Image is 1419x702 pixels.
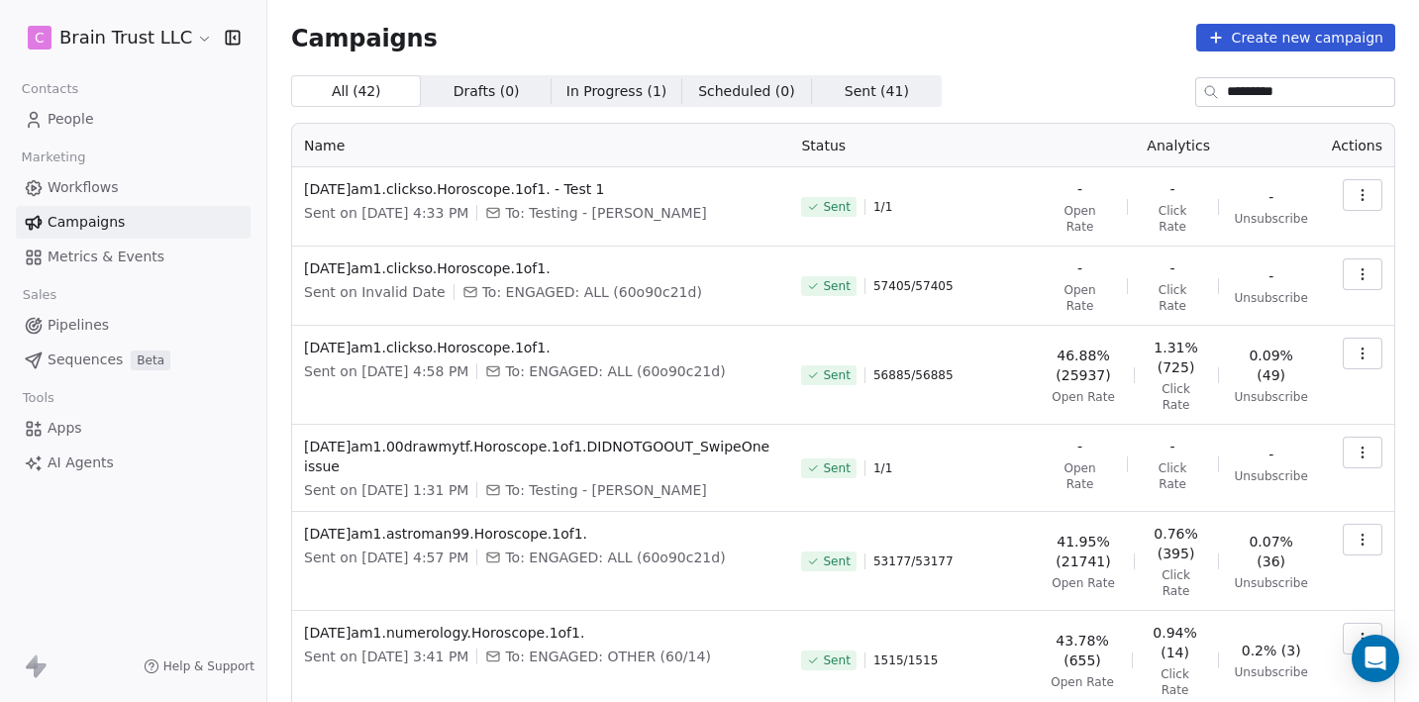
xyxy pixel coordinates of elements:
span: Unsubscribe [1235,389,1308,405]
span: To: ENGAGED: OTHER (60/14) [505,647,710,666]
span: 0.76% (395) [1150,524,1202,563]
span: Sent [823,367,850,383]
span: Beta [131,351,170,370]
span: To: ENGAGED: ALL (60o90c21d) [505,548,725,567]
span: Open Rate [1051,674,1114,690]
a: AI Agents [16,447,251,479]
a: Help & Support [144,658,254,674]
span: Unsubscribe [1235,575,1308,591]
span: Help & Support [163,658,254,674]
span: 0.2% (3) [1242,641,1301,660]
th: Name [292,124,789,167]
a: SequencesBeta [16,344,251,376]
span: - [1077,258,1082,278]
a: Workflows [16,171,251,204]
a: People [16,103,251,136]
span: Brain Trust LLC [59,25,192,50]
span: 41.95% (21741) [1049,532,1117,571]
a: Metrics & Events [16,241,251,273]
span: 46.88% (25937) [1049,346,1117,385]
span: [DATE]am1.clickso.Horoscope.1of1. [304,258,777,278]
span: Click Rate [1144,203,1202,235]
span: Sent [823,652,850,668]
span: - [1077,179,1082,199]
span: Metrics & Events [48,247,164,267]
span: 1 / 1 [873,460,892,476]
span: - [1170,437,1175,456]
span: - [1170,179,1175,199]
span: [DATE]am1.numerology.Horoscope.1of1. [304,623,777,643]
span: People [48,109,94,130]
a: Apps [16,412,251,445]
button: CBrain Trust LLC [24,21,211,54]
span: Open Rate [1052,389,1115,405]
span: - [1268,187,1273,207]
div: Open Intercom Messenger [1352,635,1399,682]
span: 0.07% (36) [1235,532,1308,571]
span: 56885 / 56885 [873,367,954,383]
span: Workflows [48,177,119,198]
span: Apps [48,418,82,439]
span: Pipelines [48,315,109,336]
th: Status [789,124,1037,167]
span: Campaigns [291,24,438,51]
span: Open Rate [1052,575,1115,591]
span: Open Rate [1049,203,1110,235]
span: Drafts ( 0 ) [454,81,520,102]
span: Unsubscribe [1235,664,1308,680]
span: [DATE]am1.clickso.Horoscope.1of1. [304,338,777,357]
span: - [1077,437,1082,456]
span: Click Rate [1144,460,1202,492]
span: 1515 / 1515 [873,652,938,668]
span: - [1268,266,1273,286]
span: Sent on [DATE] 4:33 PM [304,203,468,223]
span: Sequences [48,350,123,370]
span: Click Rate [1150,567,1202,599]
span: Sent [823,553,850,569]
span: Sent on [DATE] 4:57 PM [304,548,468,567]
span: Click Rate [1148,666,1202,698]
span: Sales [14,280,65,310]
button: Create new campaign [1196,24,1395,51]
span: 1 / 1 [873,199,892,215]
span: 43.78% (655) [1049,631,1115,670]
span: Click Rate [1144,282,1202,314]
a: Campaigns [16,206,251,239]
span: 1.31% (725) [1150,338,1202,377]
span: [DATE]am1.astroman99.Horoscope.1of1. [304,524,777,544]
span: Sent on [DATE] 1:31 PM [304,480,468,500]
span: - [1268,445,1273,464]
th: Actions [1320,124,1394,167]
span: To: Testing - Angie [505,480,706,500]
span: Campaigns [48,212,125,233]
span: Scheduled ( 0 ) [698,81,795,102]
span: Sent [823,460,850,476]
span: - [1170,258,1175,278]
span: To: ENGAGED: ALL (60o90c21d) [505,361,725,381]
span: Sent [823,199,850,215]
span: Tools [14,383,62,413]
span: To: ENGAGED: ALL (60o90c21d) [482,282,702,302]
span: 53177 / 53177 [873,553,954,569]
span: Unsubscribe [1235,468,1308,484]
span: 0.94% (14) [1148,623,1202,662]
span: Open Rate [1049,282,1110,314]
span: Sent [823,278,850,294]
span: [DATE]am1.clickso.Horoscope.1of1. - Test 1 [304,179,777,199]
span: [DATE]am1.00drawmytf.Horoscope.1of1.DIDNOTGOOUT_SwipeOne issue [304,437,777,476]
span: Unsubscribe [1235,290,1308,306]
span: Contacts [13,74,87,104]
span: Open Rate [1049,460,1110,492]
span: Unsubscribe [1235,211,1308,227]
span: Sent on Invalid Date [304,282,446,302]
span: 57405 / 57405 [873,278,954,294]
th: Analytics [1037,124,1319,167]
span: Sent on [DATE] 4:58 PM [304,361,468,381]
span: In Progress ( 1 ) [566,81,667,102]
span: AI Agents [48,452,114,473]
span: Sent on [DATE] 3:41 PM [304,647,468,666]
span: 0.09% (49) [1235,346,1308,385]
span: Click Rate [1150,381,1202,413]
span: To: Testing - Angie [505,203,706,223]
a: Pipelines [16,309,251,342]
